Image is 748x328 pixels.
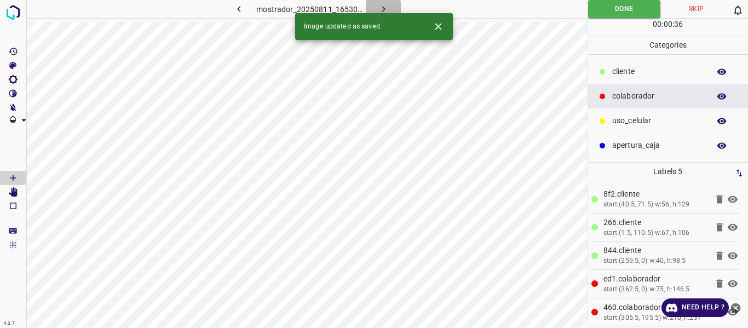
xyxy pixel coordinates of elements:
[603,313,708,323] div: start:(305.5, 195.5) w:210, h:237
[603,188,708,200] p: 8f2.​​cliente
[603,245,708,256] p: 844.​​cliente
[603,285,708,295] div: start:(362.5, 0) w:75, h:146.5
[603,200,708,210] div: start:(40.5, 71.5) w:56, h:129
[612,140,704,151] p: apertura_caja
[661,298,729,317] a: Need Help ?
[612,66,704,77] p: ​​cliente
[612,90,704,102] p: colaborador
[603,228,708,238] div: start:(1.5, 110.5) w:67, h:106
[603,256,708,266] div: start:(259.5, 0) w:40, h:98.5
[304,22,382,32] span: Image updated as saved.
[603,217,708,228] p: 266.​​cliente
[612,115,704,126] p: uso_celular
[664,19,672,30] p: 00
[1,319,18,328] div: 4.3.7
[3,3,23,22] img: logo
[653,19,683,36] div: : :
[591,163,745,181] p: Labels 5
[603,273,708,285] p: ed1.colaborador
[428,16,448,37] button: Close
[653,19,661,30] p: 00
[674,19,683,30] p: 36
[603,302,708,313] p: 460.colaborador
[729,298,743,317] button: close-help
[256,3,366,18] h6: mostrador_20250811_165301_180938.jpg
